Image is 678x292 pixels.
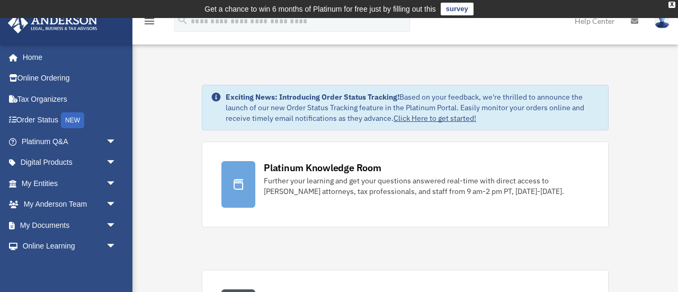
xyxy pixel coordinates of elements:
a: menu [143,19,156,28]
a: Platinum Knowledge Room Further your learning and get your questions answered real-time with dire... [202,141,609,227]
span: arrow_drop_down [106,173,127,194]
span: arrow_drop_down [106,194,127,216]
a: My Documentsarrow_drop_down [7,215,132,236]
a: Click Here to get started! [394,113,476,123]
a: My Anderson Teamarrow_drop_down [7,194,132,215]
a: Home [7,47,127,68]
a: Online Learningarrow_drop_down [7,236,132,257]
div: Further your learning and get your questions answered real-time with direct access to [PERSON_NAM... [264,175,589,197]
img: User Pic [654,13,670,29]
span: arrow_drop_down [106,215,127,236]
a: Tax Organizers [7,89,132,110]
a: Platinum Q&Aarrow_drop_down [7,131,132,152]
a: My Entitiesarrow_drop_down [7,173,132,194]
a: survey [441,3,474,15]
span: arrow_drop_down [106,152,127,174]
strong: Exciting News: Introducing Order Status Tracking! [226,92,399,102]
a: Online Ordering [7,68,132,89]
span: arrow_drop_down [106,236,127,258]
i: menu [143,15,156,28]
i: search [177,14,189,26]
div: NEW [61,112,84,128]
div: close [668,2,675,8]
span: arrow_drop_down [106,131,127,153]
div: Get a chance to win 6 months of Platinum for free just by filling out this [204,3,436,15]
img: Anderson Advisors Platinum Portal [5,13,101,33]
a: Order StatusNEW [7,110,132,131]
div: Based on your feedback, we're thrilled to announce the launch of our new Order Status Tracking fe... [226,92,600,123]
a: Digital Productsarrow_drop_down [7,152,132,173]
div: Platinum Knowledge Room [264,161,381,174]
